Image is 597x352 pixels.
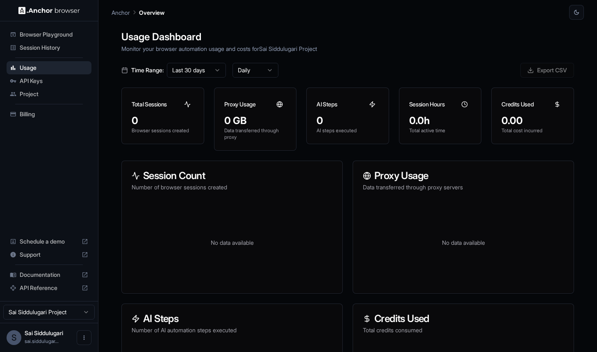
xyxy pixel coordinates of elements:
[7,61,91,74] div: Usage
[409,114,472,127] div: 0.0h
[25,338,59,344] span: sai.siddulugari@pocket.health
[132,314,333,324] h3: AI Steps
[132,127,194,134] p: Browser sessions created
[112,8,164,17] nav: breadcrumb
[363,326,564,334] p: Total credits consumed
[7,268,91,281] div: Documentation
[7,248,91,261] div: Support
[20,284,78,292] span: API Reference
[20,44,88,52] span: Session History
[317,114,379,127] div: 0
[132,114,194,127] div: 0
[20,90,88,98] span: Project
[7,235,91,248] div: Schedule a demo
[20,64,88,72] span: Usage
[121,44,574,53] p: Monitor your browser automation usage and costs for Sai Siddulugari Project
[501,114,564,127] div: 0.00
[317,100,337,108] h3: AI Steps
[132,171,333,181] h3: Session Count
[132,100,167,108] h3: Total Sessions
[409,127,472,134] p: Total active time
[139,8,164,17] p: Overview
[7,281,91,294] div: API Reference
[363,201,564,283] div: No data available
[501,100,533,108] h3: Credits Used
[317,127,379,134] p: AI steps executed
[20,271,78,279] span: Documentation
[224,100,256,108] h3: Proxy Usage
[112,8,130,17] p: Anchor
[409,100,444,108] h3: Session Hours
[7,108,91,121] div: Billing
[7,41,91,54] div: Session History
[77,330,91,345] button: Open menu
[7,28,91,41] div: Browser Playground
[132,326,333,334] p: Number of AI automation steps executed
[131,66,164,74] span: Time Range:
[132,183,333,191] p: Number of browser sessions created
[20,251,78,259] span: Support
[121,30,574,44] h1: Usage Dashboard
[18,7,80,14] img: Anchor Logo
[7,87,91,101] div: Project
[363,171,564,181] h3: Proxy Usage
[363,183,564,191] p: Data transferred through proxy servers
[7,74,91,87] div: API Keys
[224,114,287,127] div: 0 GB
[25,329,63,336] span: Sai Siddulugari
[501,127,564,134] p: Total cost incurred
[7,330,21,345] div: S
[363,314,564,324] h3: Credits Used
[224,127,287,140] p: Data transferred through proxy
[20,110,88,118] span: Billing
[20,237,78,246] span: Schedule a demo
[20,77,88,85] span: API Keys
[132,201,333,283] div: No data available
[20,30,88,39] span: Browser Playground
